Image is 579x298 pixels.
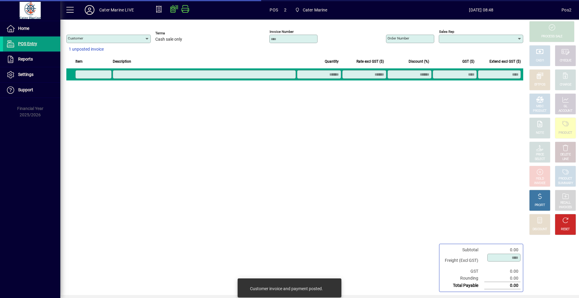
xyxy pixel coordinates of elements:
div: LINE [562,157,568,162]
td: Subtotal [442,246,484,253]
span: Cater Marine [303,5,327,15]
td: 0.00 [484,246,520,253]
span: Quantity [325,58,339,65]
td: Rounding [442,275,484,282]
span: Settings [18,72,33,77]
mat-label: Sales rep [439,30,454,34]
a: Support [3,83,60,98]
div: Cater Marine LIVE [99,5,134,15]
mat-label: Invoice number [270,30,294,34]
div: CHARGE [560,83,571,87]
div: RESET [561,227,570,232]
div: PRODUCT [558,131,572,135]
a: Home [3,21,60,36]
td: Total Payable [442,282,484,289]
span: Rate excl GST ($) [356,58,384,65]
div: MISC [536,104,543,109]
mat-label: Order number [388,36,409,40]
span: 2 [284,5,286,15]
div: PROFIT [535,203,545,208]
span: Discount (%) [409,58,429,65]
div: HOLD [536,177,544,181]
div: CHEQUE [560,58,571,63]
div: SELECT [535,157,545,162]
div: RECALL [560,201,571,205]
div: DISCOUNT [533,227,547,232]
span: Cash sale only [155,37,182,42]
a: Reports [3,52,60,67]
div: PRODUCT [533,109,546,113]
a: Settings [3,67,60,82]
div: NOTE [536,131,544,135]
span: [DATE] 08:48 [401,5,562,15]
span: Home [18,26,29,31]
div: DELETE [560,152,571,157]
td: 0.00 [484,275,520,282]
span: 1 unposted invoice [69,46,104,52]
div: ACCOUNT [558,109,572,113]
div: PRODUCT [558,177,572,181]
div: GL [564,104,568,109]
div: PRICE [536,152,544,157]
span: Cater Marine [293,5,330,15]
div: INVOICE [534,181,545,186]
div: CASH [536,58,544,63]
div: Pos2 [562,5,571,15]
td: GST [442,268,484,275]
td: Freight (Excl GST) [442,253,484,268]
span: Reports [18,57,33,61]
span: POS [270,5,278,15]
div: INVOICES [559,205,572,210]
div: Customer invoice and payment posted. [250,286,323,292]
button: 1 unposted invoice [66,44,106,55]
div: EFTPOS [534,83,546,87]
td: 0.00 [484,282,520,289]
td: 0.00 [484,268,520,275]
mat-label: Customer [68,36,83,40]
div: PROCESS SALE [541,34,562,39]
span: Terms [155,31,191,35]
div: SUMMARY [558,181,573,186]
span: Extend excl GST ($) [489,58,521,65]
span: Item [75,58,83,65]
span: Support [18,87,33,92]
button: Profile [80,5,99,15]
span: POS Entry [18,41,37,46]
span: Description [113,58,131,65]
span: GST ($) [462,58,474,65]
